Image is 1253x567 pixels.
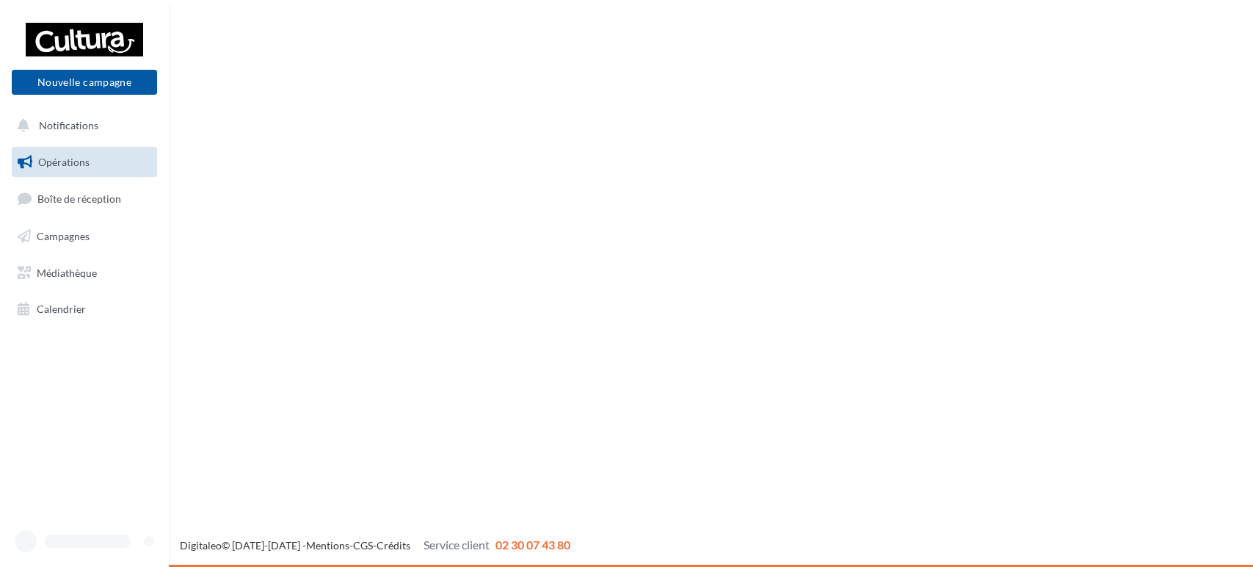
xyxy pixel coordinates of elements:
[12,70,157,95] button: Nouvelle campagne
[9,110,154,141] button: Notifications
[37,192,121,205] span: Boîte de réception
[424,538,490,552] span: Service client
[38,156,90,168] span: Opérations
[37,266,97,278] span: Médiathèque
[9,294,160,325] a: Calendrier
[9,221,160,252] a: Campagnes
[37,303,86,315] span: Calendrier
[39,119,98,131] span: Notifications
[37,230,90,242] span: Campagnes
[353,539,373,552] a: CGS
[180,539,222,552] a: Digitaleo
[9,258,160,289] a: Médiathèque
[377,539,410,552] a: Crédits
[180,539,570,552] span: © [DATE]-[DATE] - - -
[9,147,160,178] a: Opérations
[306,539,349,552] a: Mentions
[495,538,570,552] span: 02 30 07 43 80
[9,183,160,214] a: Boîte de réception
